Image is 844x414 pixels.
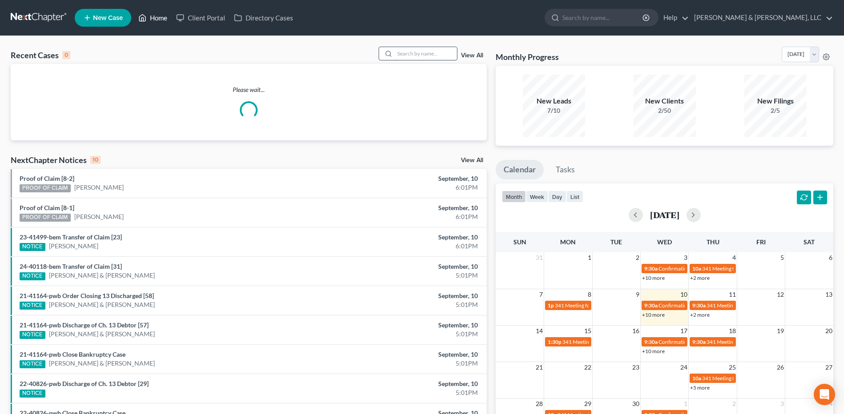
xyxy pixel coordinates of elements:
div: September, 10 [331,203,478,212]
span: Sat [804,238,815,246]
span: 9:30a [692,338,706,345]
a: +2 more [690,275,710,281]
div: NOTICE [20,360,45,368]
span: 21 [535,362,544,373]
span: 3 [779,398,785,409]
button: week [526,191,548,203]
span: 341 Meeting for [PERSON_NAME] [562,338,642,345]
a: [PERSON_NAME] [49,242,98,251]
div: NOTICE [20,331,45,339]
span: 341 Meeting for [PERSON_NAME] [702,375,782,382]
button: list [566,191,583,203]
a: 23-41499-bem Transfer of Claim [23] [20,233,122,241]
div: NOTICE [20,302,45,310]
a: Calendar [496,160,544,179]
span: 1:30p [548,338,561,345]
span: 10 [679,289,688,300]
span: 20 [824,326,833,336]
h2: [DATE] [650,210,679,219]
span: 26 [776,362,785,373]
span: 2 [731,398,737,409]
span: 7 [538,289,544,300]
span: Sun [513,238,526,246]
a: [PERSON_NAME] [74,212,124,221]
span: 19 [776,326,785,336]
input: Search by name... [562,9,644,26]
a: +10 more [642,311,665,318]
span: 23 [631,362,640,373]
a: Client Portal [172,10,230,26]
span: 9 [635,289,640,300]
div: 6:01PM [331,183,478,192]
span: Wed [657,238,672,246]
span: 341 Meeting for [PERSON_NAME] [707,302,787,309]
div: 0 [62,51,70,59]
a: Proof of Claim [8-2] [20,175,74,182]
div: NextChapter Notices [11,155,101,165]
span: Confirmation Hearing for [PERSON_NAME][DATE] [658,338,777,345]
a: [PERSON_NAME] & [PERSON_NAME] [49,300,155,309]
span: 11 [728,289,737,300]
div: 5:01PM [331,271,478,280]
div: 6:01PM [331,212,478,221]
input: Search by name... [395,47,457,60]
a: 21-41164-pwb Order Closing 13 Discharged [58] [20,292,154,299]
span: 3 [683,252,688,263]
div: September, 10 [331,321,478,330]
a: +2 more [690,311,710,318]
a: 22-40826-pwb Discharge of Ch. 13 Debtor [29] [20,380,149,387]
span: 16 [631,326,640,336]
span: 8 [587,289,592,300]
button: month [502,191,526,203]
a: 21-41164-pwb Discharge of Ch. 13 Debtor [57] [20,321,149,329]
span: 9:30a [692,302,706,309]
a: +10 more [642,275,665,281]
span: 25 [728,362,737,373]
div: New Clients [634,96,696,106]
span: 10a [692,375,701,382]
span: 13 [824,289,833,300]
span: 15 [583,326,592,336]
a: [PERSON_NAME] & [PERSON_NAME] [49,359,155,368]
span: 10a [692,265,701,272]
div: 2/50 [634,106,696,115]
a: View All [461,157,483,163]
a: Proof of Claim [8-1] [20,204,74,211]
span: 9:30a [644,302,658,309]
p: Please wait... [11,85,487,94]
span: Mon [560,238,576,246]
span: 4 [731,252,737,263]
span: 31 [535,252,544,263]
span: 14 [535,326,544,336]
div: 5:01PM [331,388,478,397]
a: +10 more [642,348,665,354]
a: Help [659,10,689,26]
a: [PERSON_NAME] & [PERSON_NAME], LLC [690,10,833,26]
a: Directory Cases [230,10,298,26]
div: 5:01PM [331,300,478,309]
div: NOTICE [20,390,45,398]
span: New Case [93,15,123,21]
span: Tue [610,238,622,246]
span: 9:30a [644,265,658,272]
div: September, 10 [331,350,478,359]
div: September, 10 [331,291,478,300]
div: 2/5 [744,106,807,115]
h3: Monthly Progress [496,52,559,62]
a: 24-40118-bem Transfer of Claim [31] [20,263,122,270]
div: 10 [90,156,101,164]
span: 1 [587,252,592,263]
a: [PERSON_NAME] & [PERSON_NAME] [49,271,155,280]
a: [PERSON_NAME] & [PERSON_NAME] [49,330,155,338]
span: 341 Meeting for [PERSON_NAME] [555,302,635,309]
span: 17 [679,326,688,336]
div: 5:01PM [331,359,478,368]
span: 1p [548,302,554,309]
a: View All [461,52,483,59]
button: day [548,191,566,203]
span: 27 [824,362,833,373]
div: Open Intercom Messenger [814,384,835,405]
span: Confirmation Hearing for [PERSON_NAME] [658,265,760,272]
span: 28 [535,398,544,409]
div: NOTICE [20,272,45,280]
